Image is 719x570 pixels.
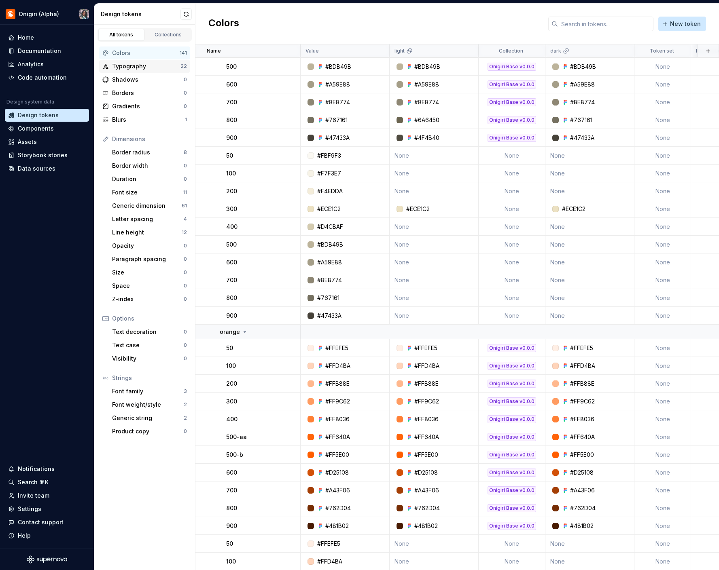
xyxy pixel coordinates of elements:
[182,229,187,236] div: 12
[112,355,184,363] div: Visibility
[634,481,691,499] td: None
[184,388,187,395] div: 3
[18,532,31,540] div: Help
[5,149,89,162] a: Storybook stories
[634,517,691,535] td: None
[634,182,691,200] td: None
[112,49,180,57] div: Colors
[317,169,341,177] div: #F7F3E7
[488,397,536,405] div: Onigiri Base v0.0.0
[99,46,190,59] a: Colors141
[317,540,340,548] div: #FFEFE5
[109,266,190,279] a: Size0
[185,116,187,123] div: 1
[109,425,190,438] a: Product copy0
[226,169,236,177] p: 100
[18,492,49,500] div: Invite team
[317,276,342,284] div: #8E8774
[112,295,184,303] div: Z-index
[226,63,237,71] p: 500
[317,223,343,231] div: #D4CBAF
[112,341,184,349] div: Text case
[18,505,41,513] div: Settings
[634,428,691,446] td: None
[18,125,54,133] div: Components
[109,213,190,226] a: Letter spacing4
[634,253,691,271] td: None
[414,98,439,106] div: #8E8774
[226,152,233,160] p: 50
[226,486,237,494] p: 700
[414,362,439,370] div: #FFD4BA
[479,200,545,218] td: None
[479,253,545,271] td: None
[634,218,691,236] td: None
[390,535,479,553] td: None
[479,535,545,553] td: None
[112,228,182,236] div: Line height
[184,243,187,249] div: 0
[317,205,341,213] div: #ECE1C2
[479,218,545,236] td: None
[5,462,89,475] button: Notifications
[414,344,437,352] div: #FFEFE5
[634,271,691,289] td: None
[325,451,349,459] div: #FF5E00
[226,80,237,89] p: 600
[184,401,187,408] div: 2
[317,187,343,195] div: #F4EDDA
[184,103,187,110] div: 0
[570,63,596,71] div: #BDB49B
[109,173,190,186] a: Duration0
[570,344,593,352] div: #FFEFE5
[99,113,190,126] a: Blurs1
[99,60,190,73] a: Typography22
[414,469,438,477] div: #D25108
[112,116,185,124] div: Blurs
[570,98,595,106] div: #8E8774
[101,32,142,38] div: All tokens
[183,189,187,196] div: 11
[184,296,187,302] div: 0
[5,71,89,84] a: Code automation
[112,162,184,170] div: Border width
[325,116,348,124] div: #767161
[112,328,184,336] div: Text decoration
[479,271,545,289] td: None
[488,116,536,124] div: Onigiri Base v0.0.0
[18,111,59,119] div: Design tokens
[112,255,184,263] div: Paragraph spacing
[109,146,190,159] a: Border radius8
[112,315,187,323] div: Options
[18,74,67,82] div: Code automation
[226,522,237,530] p: 900
[545,253,634,271] td: None
[184,163,187,169] div: 0
[112,188,183,196] div: Font size
[184,329,187,335] div: 0
[226,98,237,106] p: 700
[226,469,237,477] p: 600
[670,20,701,28] span: New token
[414,486,439,494] div: #A43F06
[545,271,634,289] td: None
[6,99,54,105] div: Design system data
[184,342,187,348] div: 0
[112,268,184,277] div: Size
[109,398,190,411] a: Font weight/style2
[634,393,691,410] td: None
[109,293,190,306] a: Z-index0
[109,159,190,172] a: Border width0
[394,48,405,54] p: light
[570,362,595,370] div: #FFD4BA
[226,540,233,548] p: 50
[180,63,187,70] div: 22
[406,205,430,213] div: #ECE1C2
[112,374,187,382] div: Strings
[109,279,190,292] a: Space0
[18,47,61,55] div: Documentation
[634,289,691,307] td: None
[226,397,237,405] p: 300
[317,294,339,302] div: #767161
[226,276,237,284] p: 700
